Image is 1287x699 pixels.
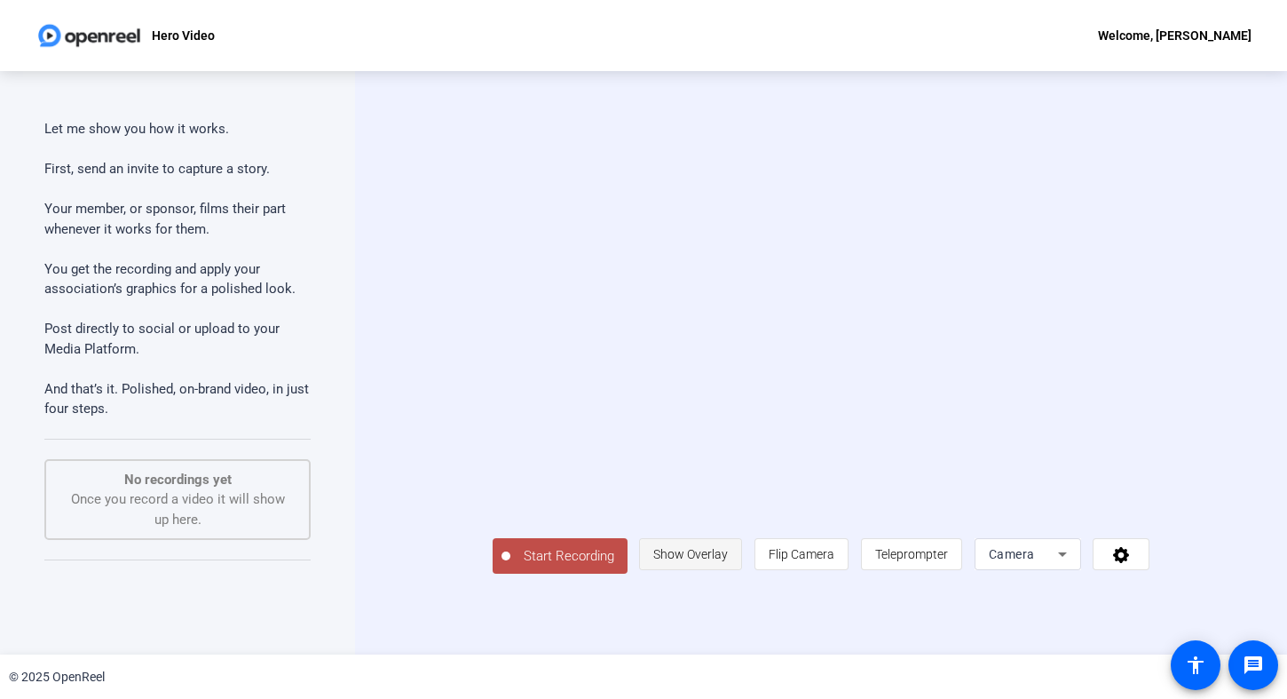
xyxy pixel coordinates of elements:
div: Welcome, [PERSON_NAME] [1098,25,1251,46]
p: Hero Video [152,25,215,46]
button: Show Overlay [639,538,742,570]
div: © 2025 OpenReel [9,668,105,687]
p: Your member, or sponsor, films their part whenever it works for them. [44,199,311,239]
span: Flip Camera [769,547,834,561]
span: Teleprompter [875,547,948,561]
button: Teleprompter [861,538,962,570]
button: Start Recording [493,538,628,574]
div: Once you record a video it will show up here. [64,470,291,530]
p: No recordings yet [64,470,291,490]
p: You get the recording and apply your association’s graphics for a polished look. [44,259,311,299]
img: OpenReel logo [36,18,143,53]
span: Start Recording [510,546,628,567]
p: First, send an invite to capture a story. [44,159,311,179]
p: Let me show you how it works. [44,119,311,139]
mat-icon: message [1243,655,1264,676]
button: Flip Camera [754,538,849,570]
p: Post directly to social or upload to your Media Platform. [44,319,311,359]
span: Camera [989,547,1035,561]
mat-icon: accessibility [1185,655,1206,676]
p: And that’s it. Polished, on-brand video, in just four steps. [44,379,311,419]
span: Show Overlay [653,547,728,561]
